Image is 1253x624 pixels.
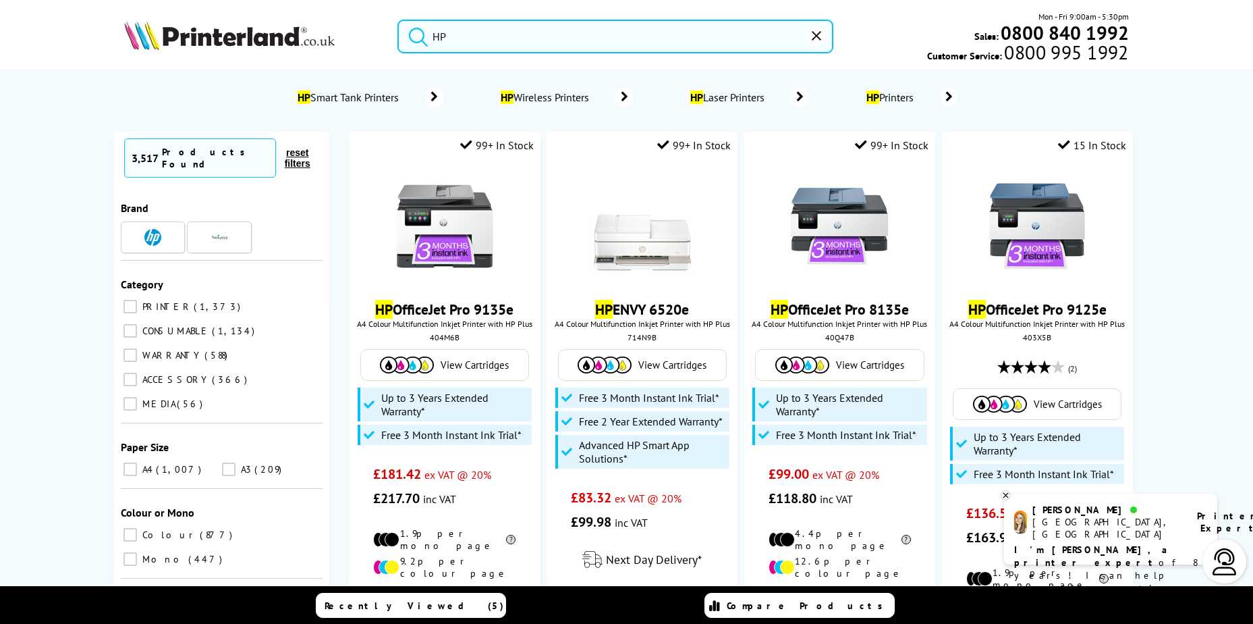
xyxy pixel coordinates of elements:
[139,553,187,565] span: Mono
[177,398,206,410] span: 56
[375,300,393,319] mark: HP
[690,90,703,104] mark: HP
[123,528,137,542] input: Colour 877
[638,359,706,371] span: View Cartridges
[298,90,310,104] mark: HP
[1002,46,1128,59] span: 0800 995 1992
[460,138,534,152] div: 99+ In Stock
[394,176,495,277] img: hp-officejet-pro-9135e-front-new-small.jpg
[123,373,137,386] input: ACCESSORY 366
[121,278,163,291] span: Category
[771,300,788,319] mark: HP
[381,391,528,418] span: Up to 3 Years Extended Warranty*
[156,463,204,475] span: 1,007
[615,516,648,529] span: inc VAT
[375,300,513,319] a: HPOfficeJet Pro 9135e
[968,300,986,319] mark: HP
[1058,138,1126,152] div: 15 In Stock
[606,552,702,567] span: Next Day Delivery*
[966,567,1109,591] li: 1.9p per mono page
[121,201,148,215] span: Brand
[238,463,253,475] span: A3
[139,398,175,410] span: MEDIA
[557,332,727,342] div: 714N9B
[973,396,1027,413] img: Cartridges
[1014,544,1207,608] p: of 8 years! I can help you choose the right product
[200,529,235,541] span: 877
[1038,10,1129,23] span: Mon - Fri 9:00am - 5:30pm
[866,90,879,104] mark: HP
[380,357,434,373] img: Cartridges
[771,300,909,319] a: HPOfficeJet Pro 8135e
[657,138,731,152] div: 99+ In Stock
[254,463,285,475] span: 209
[762,357,916,373] a: View Cartridges
[373,490,420,507] span: £217.70
[1034,398,1102,411] span: View Cartridges
[1068,356,1077,382] span: (2)
[139,349,203,361] span: WARRANTY
[1014,511,1027,534] img: amy-livechat.png
[123,324,137,338] input: CONSUMABLE 1,134
[974,467,1114,481] span: Free 3 Month Instant Ink Trial*
[727,600,890,612] span: Compare Products
[789,176,890,277] img: hp-8135e-front-new-small.jpg
[501,90,513,104] mark: HP
[162,146,269,170] div: Products Found
[123,348,137,362] input: WARRANTY 588
[704,593,895,618] a: Compare Products
[368,357,522,373] a: View Cartridges
[359,332,530,342] div: 404M6B
[1014,544,1171,569] b: I'm [PERSON_NAME], a printer expert
[688,90,771,104] span: Laser Printers
[356,319,533,329] span: A4 Colour Multifunction Inkjet Printer with HP Plus
[498,90,594,104] span: Wireless Printers
[139,529,198,541] span: Colour
[769,465,809,483] span: £99.00
[688,88,809,107] a: HPLaser Printers
[139,301,192,313] span: PRINTER
[276,147,319,170] button: reset filters
[553,541,731,579] div: modal_delivery
[571,489,611,506] span: £83.32
[579,438,726,465] span: Advanced HP Smart App Solutions*
[296,90,405,104] span: Smart Tank Printers
[397,20,833,53] input: Search product or brand
[952,332,1123,342] div: 403X5B
[855,138,928,152] div: 99+ In Stock
[144,229,161,246] img: HP
[863,90,920,104] span: Printers
[132,151,159,165] span: 3,517
[595,300,613,319] mark: HP
[592,176,693,277] img: hp-6520e-front-small.jpg
[211,229,228,246] img: Navigator
[121,506,194,519] span: Colour or Mono
[139,325,211,337] span: CONSUMABLE
[776,428,916,442] span: Free 3 Month Instant Ink Trial*
[974,430,1121,457] span: Up to 3 Years Extended Warranty*
[194,301,244,313] span: 1,373
[204,349,231,361] span: 588
[1032,504,1180,516] div: [PERSON_NAME]
[974,30,999,43] span: Sales:
[968,300,1107,319] a: HPOfficeJet Pro 9125e
[769,490,816,507] span: £118.80
[595,300,689,319] a: HPENVY 6520e
[498,88,634,107] a: HPWireless Printers
[553,319,731,329] span: A4 Colour Multifunction Inkjet Printer with HP Plus
[123,552,137,566] input: Mono 447
[820,492,853,506] span: inc VAT
[296,88,444,107] a: HPSmart Tank Printers
[999,26,1129,39] a: 0800 840 1992
[927,46,1128,62] span: Customer Service:
[775,357,829,373] img: Cartridges
[124,20,380,53] a: Printerland Logo
[123,300,137,313] input: PRINTER 1,373
[565,357,719,373] a: View Cartridges
[139,463,155,475] span: A4
[1001,20,1129,45] b: 0800 840 1992
[754,332,925,342] div: 40Q47B
[776,391,923,418] span: Up to 3 Years Extended Warranty*
[123,463,137,476] input: A4 1,007
[579,391,719,405] span: Free 3 Month Instant Ink Trial*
